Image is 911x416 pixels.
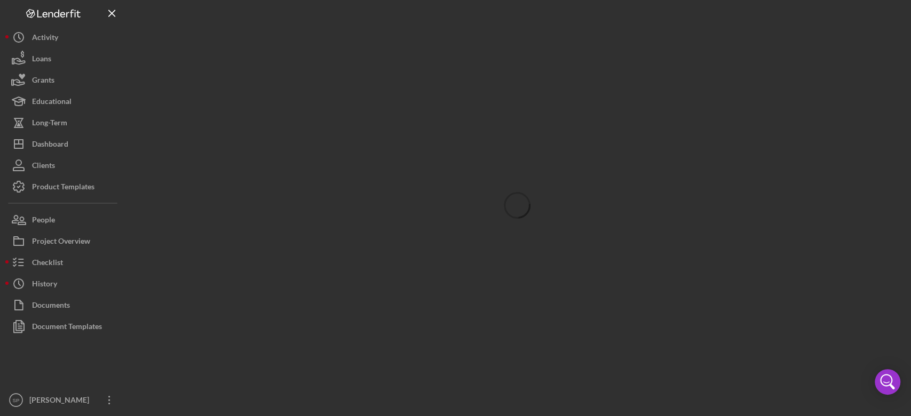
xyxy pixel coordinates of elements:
div: Long-Term [32,112,67,136]
button: Loans [5,48,123,69]
button: Educational [5,91,123,112]
button: Checklist [5,252,123,273]
div: History [32,273,57,297]
button: Documents [5,294,123,316]
button: People [5,209,123,230]
button: Long-Term [5,112,123,133]
div: Product Templates [32,176,94,200]
div: Loans [32,48,51,72]
div: Clients [32,155,55,179]
div: Checklist [32,252,63,276]
div: Open Intercom Messenger [875,369,900,395]
div: Documents [32,294,70,318]
div: Dashboard [32,133,68,157]
button: Project Overview [5,230,123,252]
button: History [5,273,123,294]
text: SP [13,397,20,403]
div: Document Templates [32,316,102,340]
button: SP[PERSON_NAME] [5,389,123,411]
button: Product Templates [5,176,123,197]
div: People [32,209,55,233]
div: Project Overview [32,230,90,254]
div: Educational [32,91,72,115]
div: [PERSON_NAME] [27,389,96,413]
button: Dashboard [5,133,123,155]
button: Document Templates [5,316,123,337]
div: Grants [32,69,54,93]
button: Activity [5,27,123,48]
div: Activity [32,27,58,51]
button: Clients [5,155,123,176]
button: Grants [5,69,123,91]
